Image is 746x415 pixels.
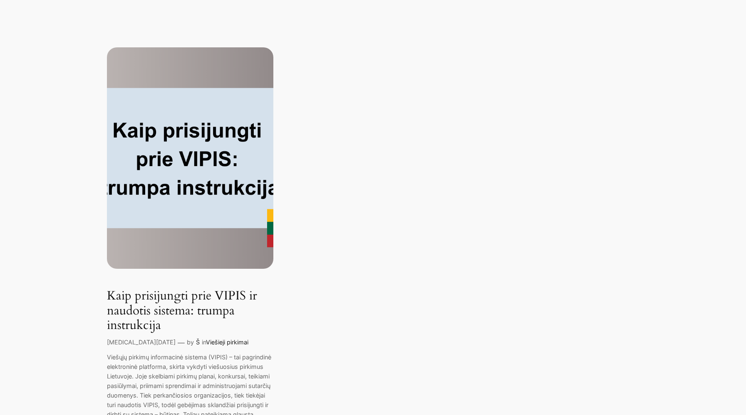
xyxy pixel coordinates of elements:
[202,339,206,346] span: in
[187,338,194,347] p: by
[178,337,185,348] p: —
[206,339,248,346] a: Viešieji pirkimai
[107,289,273,333] a: Kaip prisijungti prie VIPIS ir naudotis sistema: trumpa instrukcija
[196,339,200,346] a: Š
[107,339,176,346] a: [MEDICAL_DATA][DATE]
[107,47,273,269] img: Kaip prisijungti prie VIPIS ir naudotis sistema: trumpa instrukcija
